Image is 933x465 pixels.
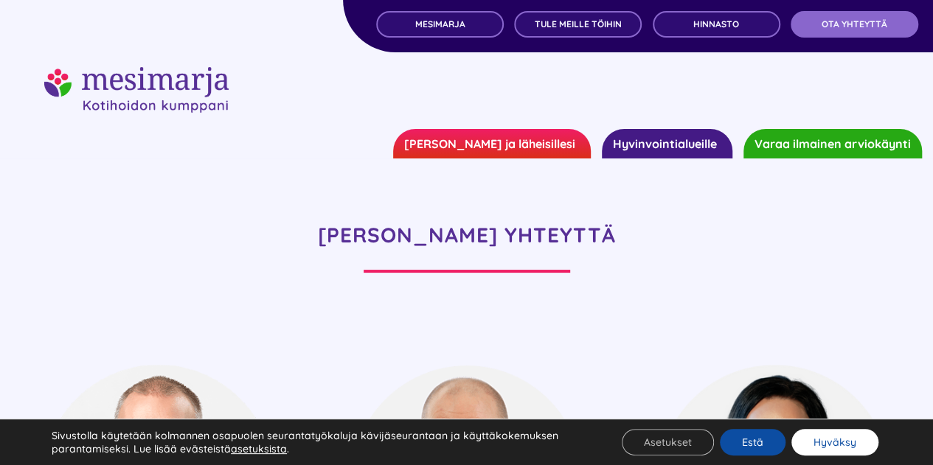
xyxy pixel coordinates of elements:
[535,19,622,29] span: TULE MEILLE TÖIHIN
[52,429,591,455] p: Sivustolla käytetään kolmannen osapuolen seurantatyökaluja kävijäseurantaan ja käyttäkokemuksen p...
[743,129,922,158] a: Varaa ilmainen arviokäynti
[622,429,714,455] button: Asetukset
[720,429,785,455] button: Estä
[514,11,642,38] a: TULE MEILLE TÖIHIN
[693,19,739,29] span: Hinnasto
[602,129,732,158] a: Hyvinvointialueille
[231,442,287,455] button: asetuksista
[791,11,918,38] a: OTA YHTEYTTÄ
[415,19,465,29] span: MESIMARJA
[653,11,780,38] a: Hinnasto
[376,11,504,38] a: MESIMARJA
[791,429,878,455] button: Hyväksy
[44,67,229,113] img: mesimarjasi
[393,129,591,158] a: [PERSON_NAME] ja läheisillesi
[318,222,616,248] strong: [PERSON_NAME] YHTEYTTÄ
[822,19,887,29] span: OTA YHTEYTTÄ
[44,65,229,83] a: mesimarjasi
